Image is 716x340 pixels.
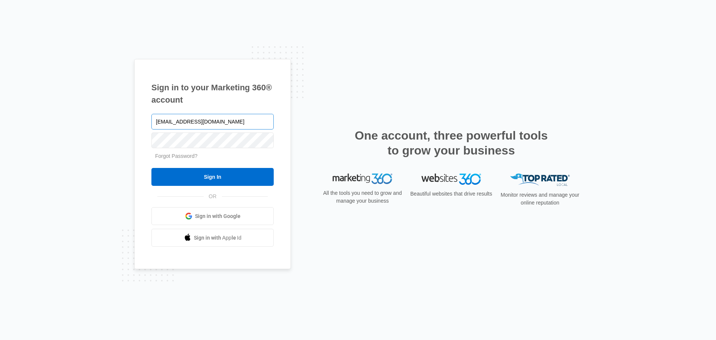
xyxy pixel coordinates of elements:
input: Sign In [151,168,274,186]
a: Sign in with Apple Id [151,229,274,247]
p: Beautiful websites that drive results [409,190,493,198]
p: Monitor reviews and manage your online reputation [498,191,582,207]
span: OR [204,193,222,200]
a: Sign in with Google [151,207,274,225]
img: Websites 360 [421,174,481,184]
span: Sign in with Google [195,212,241,220]
h1: Sign in to your Marketing 360® account [151,81,274,106]
span: Sign in with Apple Id [194,234,242,242]
img: Top Rated Local [510,174,570,186]
a: Forgot Password? [155,153,198,159]
img: Marketing 360 [333,174,392,184]
h2: One account, three powerful tools to grow your business [352,128,550,158]
input: Email [151,114,274,130]
p: All the tools you need to grow and manage your business [321,189,404,205]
